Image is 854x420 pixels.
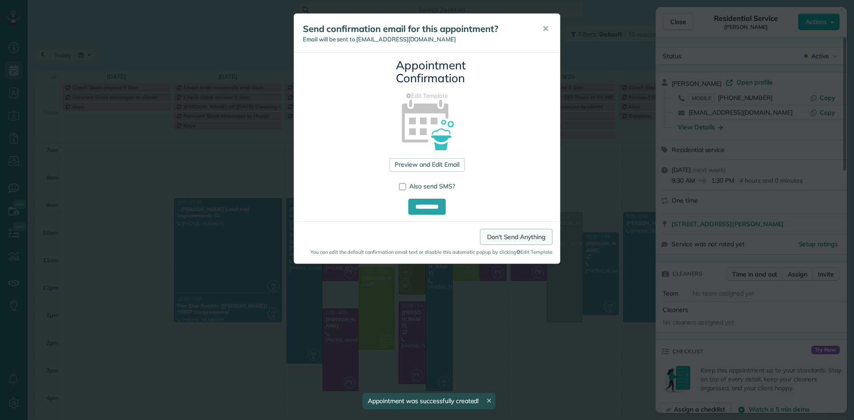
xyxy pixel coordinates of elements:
[303,36,456,43] span: Email will be sent to [EMAIL_ADDRESS][DOMAIN_NAME]
[409,182,455,190] span: Also send SMS?
[396,59,458,84] h3: Appointment Confirmation
[387,84,467,164] img: appointment_confirmation_icon-141e34405f88b12ade42628e8c248340957700ab75a12ae832a8710e9b578dc5.png
[480,229,552,245] a: Don't Send Anything
[301,92,553,100] a: Edit Template
[303,23,530,35] h5: Send confirmation email for this appointment?
[389,158,464,172] a: Preview and Edit Email
[542,24,549,34] span: ✕
[302,248,552,256] small: You can edit the default confirmation email text or disable this automatic popup by clicking Edit...
[363,393,496,409] div: Appointment was successfully created!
